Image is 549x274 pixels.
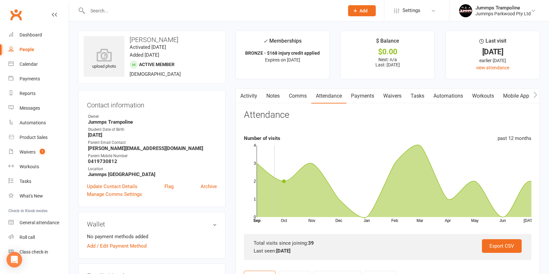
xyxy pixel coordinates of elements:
div: Last seen: [254,247,522,255]
a: Waivers 1 [8,145,69,159]
img: thumb_image1698795904.png [459,4,472,17]
a: Attendance [311,89,346,103]
a: Calendar [8,57,69,72]
a: Messages [8,101,69,116]
strong: Jummps Trampoline [88,119,217,125]
div: Student Date of Birth [88,127,217,133]
div: Parent Mobile Number [88,153,217,159]
h3: Wallet [87,221,217,228]
button: Add [348,5,376,16]
div: Jummps Parkwood Pty Ltd [475,11,531,17]
div: Owner [88,114,217,120]
div: Location [88,166,217,172]
span: Active member [139,62,175,67]
div: $0.00 [346,48,429,55]
a: Workouts [8,159,69,174]
div: Dashboard [20,32,42,37]
div: [DATE] [452,48,534,55]
a: Payments [346,89,379,103]
a: What's New [8,189,69,203]
a: Roll call [8,230,69,245]
a: Clubworx [8,7,24,23]
div: Memberships [263,37,302,49]
a: Tasks [8,174,69,189]
strong: Jummps [GEOGRAPHIC_DATA] [88,171,217,177]
strong: Number of visits [244,135,280,141]
div: Calendar [20,62,38,67]
div: Total visits since joining: [254,239,522,247]
a: Flag [164,183,174,190]
a: Mobile App [499,89,534,103]
input: Search... [86,6,340,15]
a: Archive [201,183,217,190]
div: Messages [20,105,40,111]
h3: Attendance [244,110,289,120]
a: Manage Comms Settings [87,190,142,198]
span: Expires on [DATE] [265,57,300,62]
div: Parent Email Contact [88,140,217,146]
time: Added [DATE] [130,52,159,58]
div: What's New [20,193,43,199]
div: earlier [DATE] [452,57,534,64]
a: Class kiosk mode [8,245,69,259]
div: Automations [20,120,46,125]
a: Dashboard [8,28,69,42]
i: ✓ [263,38,268,44]
a: Waivers [379,89,406,103]
strong: 39 [308,240,314,246]
a: Activity [236,89,262,103]
p: Next: n/a Last: [DATE] [346,57,429,67]
div: Workouts [20,164,39,169]
div: Payments [20,76,40,81]
time: Activated [DATE] [130,44,166,50]
strong: 0419730812 [88,158,217,164]
a: Payments [8,72,69,86]
div: Tasks [20,179,31,184]
a: Workouts [468,89,499,103]
strong: BRONZE - $168 injury credit applied [245,50,320,56]
h3: [PERSON_NAME] [84,36,220,43]
div: People [20,47,34,52]
a: Tasks [406,89,429,103]
div: upload photo [84,48,124,70]
div: Jummps Trampoline [475,5,531,11]
a: Product Sales [8,130,69,145]
div: General attendance [20,220,59,225]
div: Reports [20,91,35,96]
a: Update Contact Details [87,183,137,190]
strong: [DATE] [276,248,290,254]
div: Class check-in [20,249,48,254]
span: Settings [402,3,420,18]
span: 1 [40,149,45,154]
strong: [DATE] [88,132,217,138]
span: Add [359,8,368,13]
div: $ Balance [376,37,399,48]
a: People [8,42,69,57]
a: General attendance kiosk mode [8,215,69,230]
a: Add / Edit Payment Method [87,242,147,250]
div: Open Intercom Messenger [7,252,22,267]
a: Export CSV [482,239,522,253]
a: view attendance [476,65,509,70]
a: Notes [262,89,284,103]
div: Last visit [479,37,506,48]
div: Product Sales [20,135,48,140]
h3: Contact information [87,99,217,109]
span: [DEMOGRAPHIC_DATA] [130,71,181,77]
a: Reports [8,86,69,101]
strong: [PERSON_NAME][EMAIL_ADDRESS][DOMAIN_NAME] [88,145,217,151]
a: Comms [284,89,311,103]
div: past 12 months [498,134,531,142]
a: Automations [429,89,468,103]
div: Waivers [20,149,35,155]
li: No payment methods added [87,233,217,240]
a: Automations [8,116,69,130]
div: Roll call [20,235,35,240]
